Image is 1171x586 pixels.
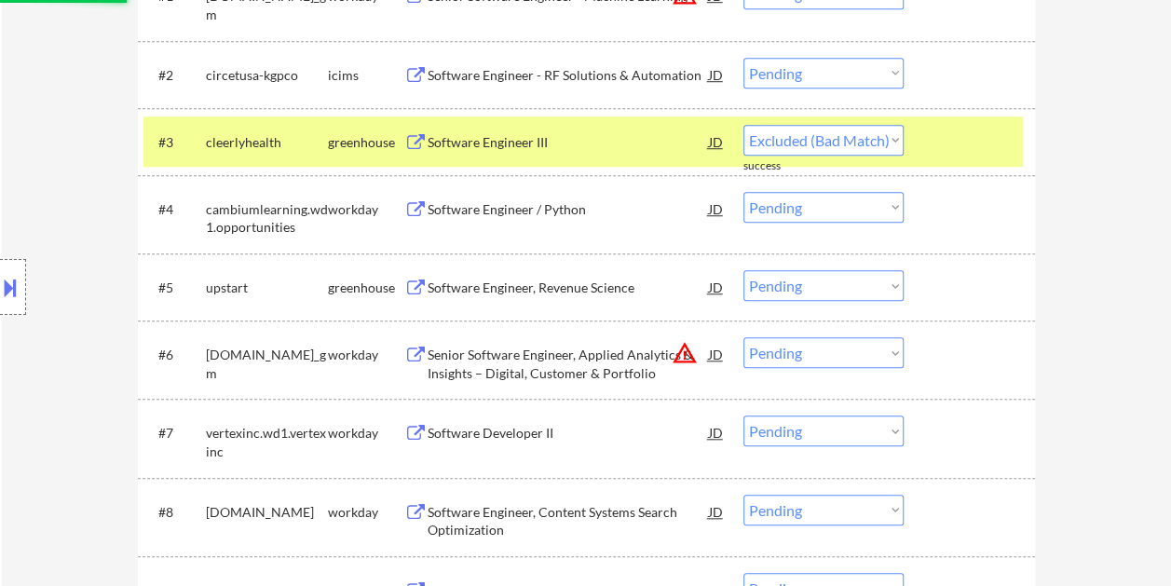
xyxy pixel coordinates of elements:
[328,503,404,522] div: workday
[428,503,709,539] div: Software Engineer, Content Systems Search Optimization
[743,158,818,174] div: success
[707,192,726,225] div: JD
[428,133,709,152] div: Software Engineer III
[328,66,404,85] div: icims
[328,346,404,364] div: workday
[206,66,328,85] div: circetusa-kgpco
[707,337,726,371] div: JD
[158,66,191,85] div: #2
[158,503,191,522] div: #8
[206,503,328,522] div: [DOMAIN_NAME]
[707,270,726,304] div: JD
[707,125,726,158] div: JD
[328,424,404,443] div: workday
[707,58,726,91] div: JD
[328,200,404,219] div: workday
[428,66,709,85] div: Software Engineer - RF Solutions & Automation
[328,279,404,297] div: greenhouse
[428,346,709,382] div: Senior Software Engineer, Applied Analytics & Insights – Digital, Customer & Portfolio
[672,340,698,366] button: warning_amber
[707,495,726,528] div: JD
[428,279,709,297] div: Software Engineer, Revenue Science
[428,200,709,219] div: Software Engineer / Python
[328,133,404,152] div: greenhouse
[428,424,709,443] div: Software Developer II
[707,416,726,449] div: JD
